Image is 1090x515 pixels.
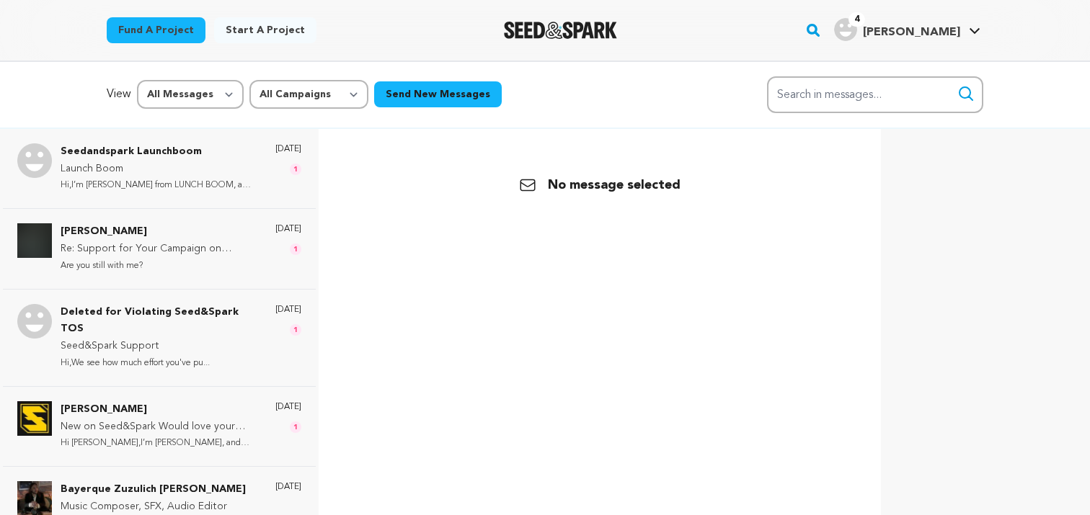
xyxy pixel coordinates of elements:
p: [DATE] [275,304,301,315]
a: Mickey G.'s Profile [831,15,983,41]
span: 1 [290,164,301,175]
a: Seed&Spark Homepage [504,22,617,39]
p: [DATE] [275,401,301,413]
p: Hi,We see how much effort you've pu... [61,355,261,372]
p: [PERSON_NAME] [61,223,261,241]
p: Are you still with me? [61,258,261,274]
a: Fund a project [107,17,205,43]
p: Seed&Spark Support [61,338,261,355]
p: View [107,86,131,103]
span: 1 [290,243,301,255]
p: New on Seed&Spark Would love your guidance [61,418,261,436]
input: Search in messages... [767,76,983,113]
img: Deleted for Violating Seed&Spark TOS Photo [17,304,52,339]
p: Hi,I’m [PERSON_NAME] from LUNCH BOOM, a top... [61,177,261,194]
p: [DATE] [275,481,301,493]
span: [PERSON_NAME] [863,27,960,38]
p: Hi [PERSON_NAME],I’m [PERSON_NAME], and I’m... [61,435,261,452]
p: [DATE] [275,223,301,235]
span: 4 [848,12,865,27]
span: Mickey G.'s Profile [831,15,983,45]
span: 1 [290,324,301,336]
span: 1 [290,421,301,433]
p: [DATE] [275,143,301,155]
img: Seedandspark Launchboom Photo [17,143,52,178]
a: Start a project [214,17,316,43]
p: Launch Boom [61,161,261,178]
p: Re: Support for Your Campaign on Seed&Spark [61,241,261,258]
img: Seed&Spark Logo Dark Mode [504,22,617,39]
img: user.png [834,18,857,41]
div: Mickey G.'s Profile [834,18,960,41]
p: No message selected [519,175,681,195]
p: Bayerque Zuzulich [PERSON_NAME] [61,481,246,498]
p: Deleted for Violating Seed&Spark TOS [61,304,261,339]
p: [PERSON_NAME] [61,401,261,418]
img: Tran Emily Photo [17,223,52,258]
button: Send New Messages [374,81,502,107]
p: Seedandspark Launchboom [61,143,261,161]
img: Scott Jones Photo [17,401,52,436]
